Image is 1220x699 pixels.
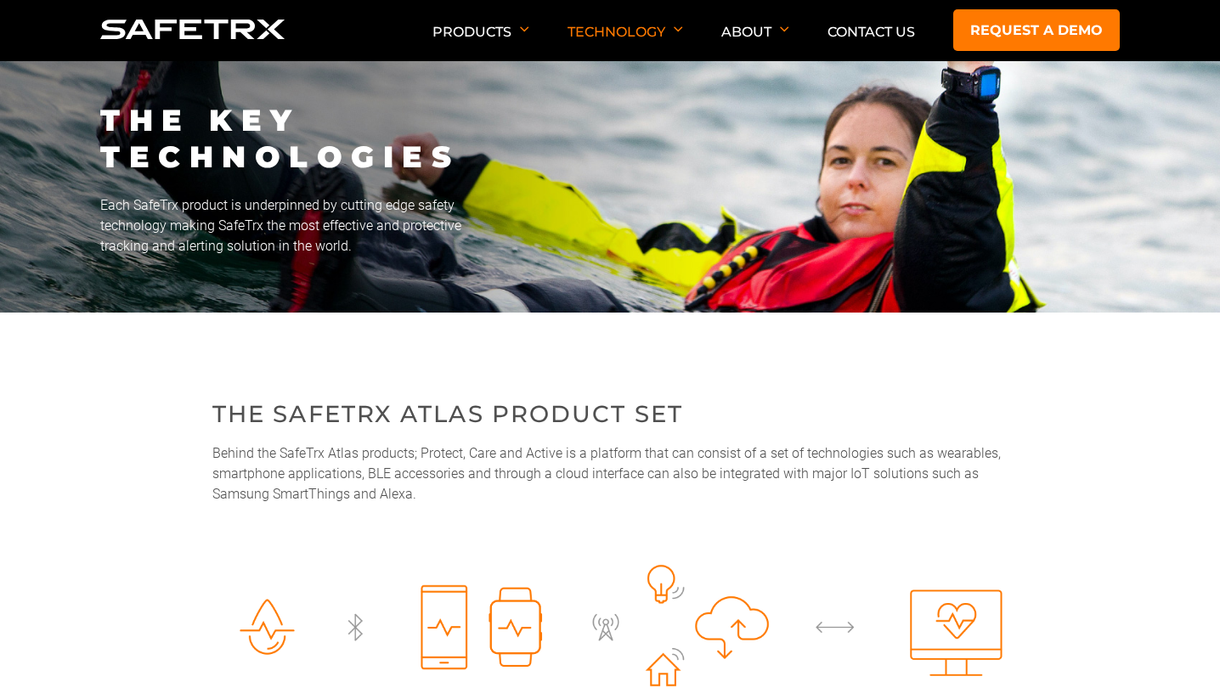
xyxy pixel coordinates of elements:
[100,102,1120,175] h1: THE KEY TECHNOLOGIES
[721,24,789,61] p: About
[674,26,683,32] img: Arrow down icon
[100,20,285,39] img: Logo SafeTrx
[212,443,1008,505] p: Behind the SafeTrx Atlas products; Protect, Care and Active is a platform that can consist of a s...
[520,26,529,32] img: Arrow down icon
[827,24,915,40] a: Contact Us
[568,24,683,61] p: Technology
[432,24,529,61] p: Products
[953,9,1120,51] a: Request a demo
[780,26,789,32] img: Arrow down icon
[100,195,1120,256] p: Each SafeTrx product is underpinned by cutting edge safety technology making SafeTrx the most eff...
[212,397,1008,431] h2: THE SAFETRX ATLAS PRODUCT SET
